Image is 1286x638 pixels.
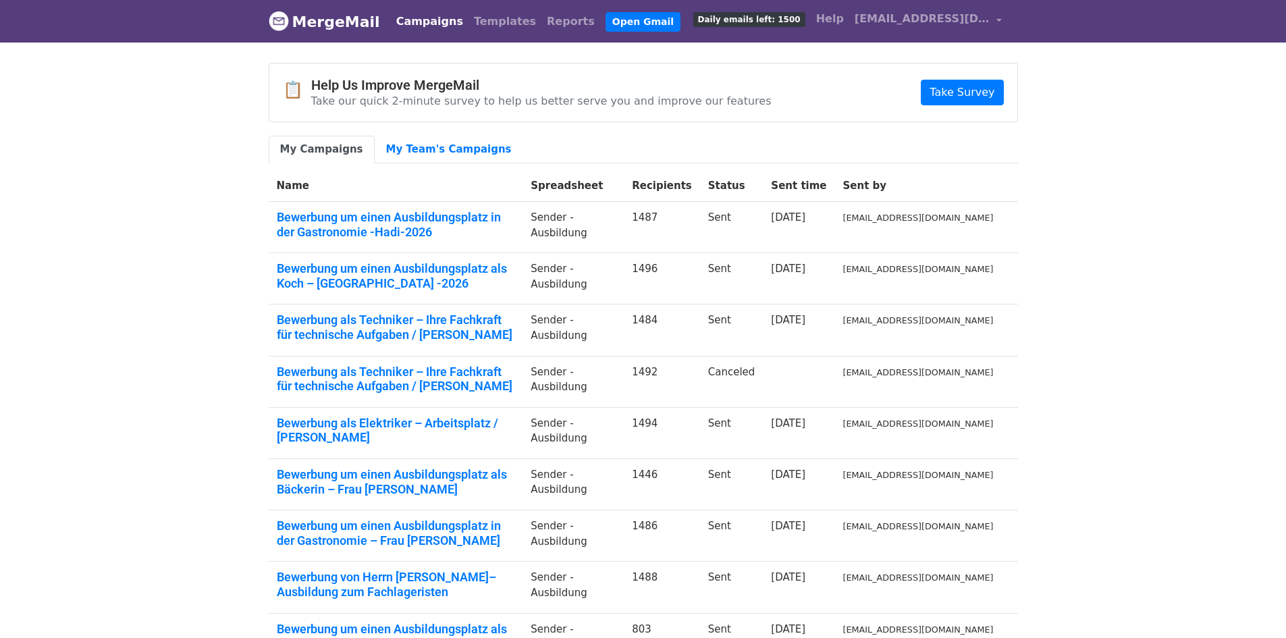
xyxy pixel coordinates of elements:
th: Status [700,170,763,202]
p: Take our quick 2-minute survey to help us better serve you and improve our features [311,94,772,108]
a: Daily emails left: 1500 [688,5,811,32]
td: Sent [700,304,763,356]
th: Spreadsheet [523,170,624,202]
a: [DATE] [771,520,805,532]
iframe: Chat Widget [1218,573,1286,638]
a: Bewerbung von Herrn [PERSON_NAME]– Ausbildung zum Fachlageristen [277,570,515,599]
a: Bewerbung um einen Ausbildungsplatz in der Gastronomie – Frau [PERSON_NAME] [277,519,515,548]
a: [DATE] [771,469,805,481]
span: Daily emails left: 1500 [693,12,805,27]
td: Sent [700,510,763,562]
td: Sent [700,253,763,304]
small: [EMAIL_ADDRESS][DOMAIN_NAME] [843,315,994,325]
td: 1488 [624,562,700,613]
a: [DATE] [771,314,805,326]
h4: Help Us Improve MergeMail [311,77,772,93]
a: Bewerbung um einen Ausbildungsplatz als Bäckerin – Frau [PERSON_NAME] [277,467,515,496]
td: 1492 [624,356,700,407]
small: [EMAIL_ADDRESS][DOMAIN_NAME] [843,573,994,583]
a: Bewerbung um einen Ausbildungsplatz als Koch – [GEOGRAPHIC_DATA] -2026 [277,261,515,290]
td: Sender -Ausbildung [523,458,624,510]
td: Sent [700,202,763,253]
small: [EMAIL_ADDRESS][DOMAIN_NAME] [843,264,994,274]
small: [EMAIL_ADDRESS][DOMAIN_NAME] [843,624,994,635]
th: Sent by [835,170,1002,202]
a: My Team's Campaigns [375,136,523,163]
td: 1487 [624,202,700,253]
a: Reports [541,8,600,35]
td: Sent [700,407,763,458]
th: Name [269,170,523,202]
a: Bewerbung um einen Ausbildungsplatz in der Gastronomie -Hadi-2026 [277,210,515,239]
a: My Campaigns [269,136,375,163]
a: Help [811,5,849,32]
small: [EMAIL_ADDRESS][DOMAIN_NAME] [843,521,994,531]
a: Bewerbung als Techniker – Ihre Fachkraft für technische Aufgaben / [PERSON_NAME] [277,365,515,394]
a: Bewerbung als Techniker – Ihre Fachkraft für technische Aufgaben / [PERSON_NAME] [277,313,515,342]
td: 1494 [624,407,700,458]
td: Sender -Ausbildung [523,510,624,562]
td: Sender -Ausbildung [523,562,624,613]
td: Sender -Ausbildung [523,202,624,253]
a: [DATE] [771,623,805,635]
a: [DATE] [771,263,805,275]
span: 📋 [283,80,311,100]
small: [EMAIL_ADDRESS][DOMAIN_NAME] [843,470,994,480]
div: Chat-Widget [1218,573,1286,638]
td: Canceled [700,356,763,407]
th: Sent time [763,170,834,202]
a: [DATE] [771,417,805,429]
a: Templates [468,8,541,35]
img: MergeMail logo [269,11,289,31]
span: [EMAIL_ADDRESS][DOMAIN_NAME] [855,11,990,27]
td: Sender -Ausbildung [523,253,624,304]
a: Bewerbung als Elektriker – Arbeitsplatz / [PERSON_NAME] [277,416,515,445]
a: [DATE] [771,571,805,583]
td: 1484 [624,304,700,356]
th: Recipients [624,170,700,202]
a: Campaigns [391,8,468,35]
td: Sender -Ausbildung [523,304,624,356]
td: 1496 [624,253,700,304]
a: [EMAIL_ADDRESS][DOMAIN_NAME] [849,5,1007,37]
td: Sender -Ausbildung [523,356,624,407]
a: [DATE] [771,211,805,223]
small: [EMAIL_ADDRESS][DOMAIN_NAME] [843,367,994,377]
small: [EMAIL_ADDRESS][DOMAIN_NAME] [843,419,994,429]
a: Open Gmail [606,12,680,32]
td: 1486 [624,510,700,562]
a: Take Survey [921,80,1003,105]
td: 1446 [624,458,700,510]
td: Sent [700,562,763,613]
td: Sent [700,458,763,510]
td: Sender -Ausbildung [523,407,624,458]
small: [EMAIL_ADDRESS][DOMAIN_NAME] [843,213,994,223]
a: MergeMail [269,7,380,36]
